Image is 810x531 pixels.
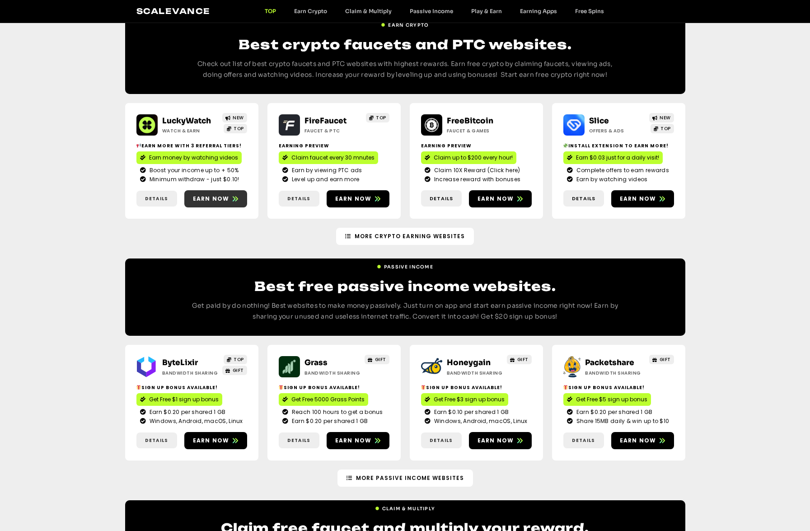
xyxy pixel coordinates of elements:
[651,124,674,133] a: TOP
[256,8,285,14] a: TOP
[511,8,566,14] a: Earning Apps
[421,142,532,149] h2: Earning Preview
[421,393,508,406] a: Get Free $3 sign up bonus
[145,195,168,202] span: Details
[447,358,491,367] a: Honeygain
[290,166,362,174] span: Earn by viewing PTC ads
[366,113,389,122] a: TOP
[401,8,462,14] a: Passive Income
[377,260,433,270] a: Passive Income
[287,195,310,202] span: Details
[421,385,426,390] img: 🎁
[136,151,242,164] a: Earn money by watching videos
[279,191,319,207] a: Details
[188,36,622,53] h2: Best crypto faucets and PTC websites.
[430,195,453,202] span: Details
[356,474,464,482] span: More Passive Income Websites
[291,154,375,162] span: Claim faucet every 30 mnutes
[149,395,219,404] span: Get Free $1 sign up bonus
[279,385,283,390] img: 🎁
[149,154,238,162] span: Earn money by watching videos
[193,195,229,203] span: Earn now
[304,116,346,126] a: FireFaucet
[304,370,361,376] h2: Bandwidth Sharing
[434,395,505,404] span: Get Free $3 sign up bonus
[563,384,674,391] h2: Sign up bonus available!
[222,113,247,122] a: NEW
[589,127,646,134] h2: Offers & Ads
[563,393,651,406] a: Get Free $5 sign up bonus
[375,356,386,363] span: GIFT
[382,505,435,512] span: Claim & Multiply
[279,432,319,448] a: Details
[611,432,674,449] a: Earn now
[147,417,243,425] span: Windows, Android, macOS, Linux
[447,370,503,376] h2: Bandwidth Sharing
[279,393,368,406] a: Get Free 5000 Grass Points
[507,355,532,364] a: GIFT
[136,143,141,148] img: 📢
[574,417,670,425] span: Share 15MB daily & win up to $10
[425,166,528,174] a: Claim 10X Reward (Click here)
[291,395,365,404] span: Get Free 5000 Grass Points
[365,355,389,364] a: GIFT
[224,355,247,364] a: TOP
[421,432,462,448] a: Details
[327,190,389,207] a: Earn now
[162,116,211,126] a: LuckyWatch
[447,127,503,134] h2: Faucet & Games
[447,116,493,126] a: FreeBitcoin
[611,190,674,207] a: Earn now
[234,356,244,363] span: TOP
[478,195,514,203] span: Earn now
[620,195,656,203] span: Earn now
[574,166,669,174] span: Complete offers to earn rewards
[234,125,244,132] span: TOP
[660,125,671,132] span: TOP
[563,143,568,148] img: 🧩
[432,166,520,174] span: Claim 10X Reward (Click here)
[649,113,674,122] a: NEW
[563,151,663,164] a: Earn $0.03 just for a daily visit!
[335,437,372,445] span: Earn now
[574,408,653,416] span: Earn $0.20 per shared 1 GB
[355,232,465,240] span: More Crypto earning Websites
[563,142,674,149] h2: Install extension to earn more!
[434,154,513,162] span: Claim up to $200 every hour!
[478,437,514,445] span: Earn now
[576,154,659,162] span: Earn $0.03 just for a daily visit!
[304,127,361,134] h2: Faucet & PTC
[620,437,656,445] span: Earn now
[147,175,239,183] span: Minimum withdraw - just $0.10!
[563,385,568,390] img: 🎁
[147,166,239,174] span: Boost your income up to + 50%
[327,432,389,449] a: Earn now
[421,151,516,164] a: Claim up to $200 every hour!
[279,151,378,164] a: Claim faucet every 30 mnutes
[188,59,622,80] p: Check out list of best crypto faucets and PTC websites with highest rewards. Earn free crypto by ...
[469,432,532,449] a: Earn now
[388,22,429,28] span: Earn Crypto
[563,190,604,207] a: Details
[222,366,247,375] a: GIFT
[285,8,336,14] a: Earn Crypto
[432,175,520,183] span: Increase reward with bonuses
[193,437,229,445] span: Earn now
[589,116,609,126] a: Slice
[563,432,604,448] a: Details
[384,263,433,270] span: Passive Income
[290,417,368,425] span: Earn $0.20 per shared 1 GB
[290,408,383,416] span: Reach 100 hours to get a bonus
[572,195,595,202] span: Details
[336,8,401,14] a: Claim & Multiply
[136,385,141,390] img: 🎁
[585,358,634,367] a: Packetshare
[188,277,622,295] h2: Best free passive income websites.
[375,502,435,512] a: Claim & Multiply
[162,370,219,376] h2: Bandwidth Sharing
[376,114,386,121] span: TOP
[421,190,462,207] a: Details
[574,175,648,183] span: Earn by watching videos
[660,356,671,363] span: GIFT
[147,408,226,416] span: Earn $0.20 per shared 1 GB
